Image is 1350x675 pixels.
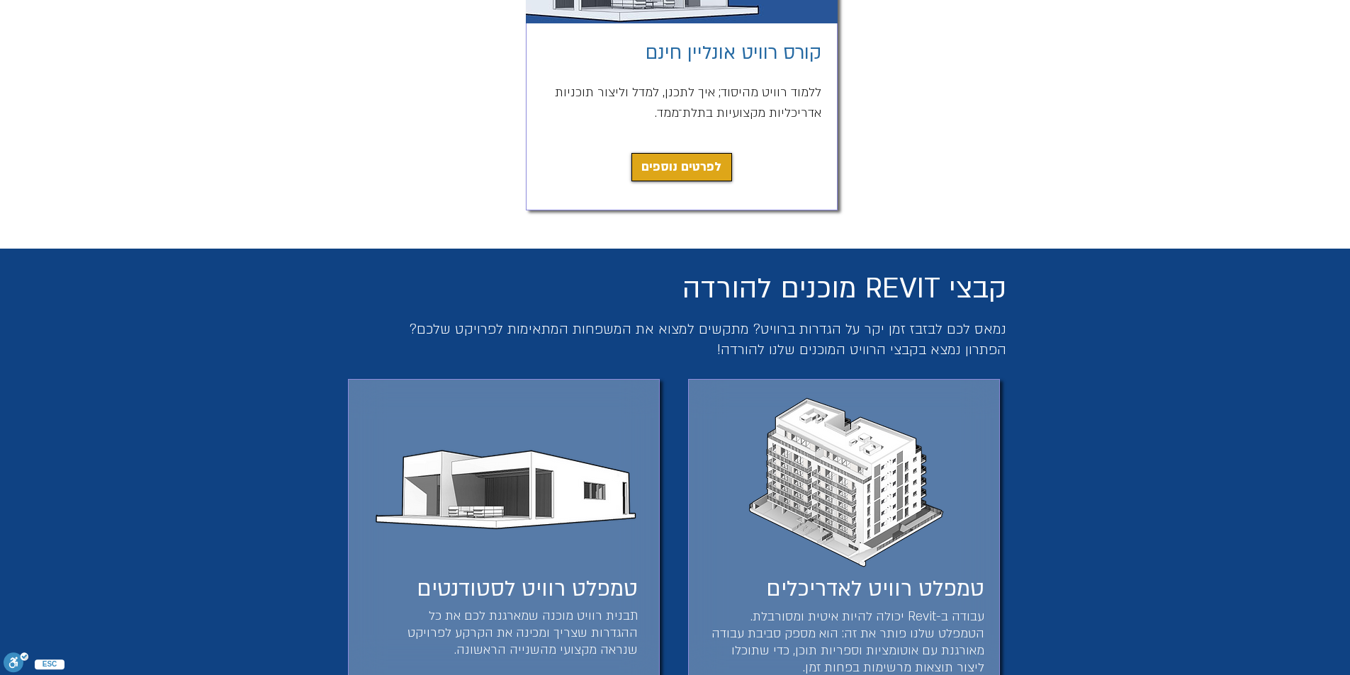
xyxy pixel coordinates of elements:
span: ללמוד רוויט מהיסוד; איך לתכנן, למדל וליצור תוכניות אדריכליות מקצועיות בתלת־ממד. [555,84,821,121]
a: לפרטים נוספים [631,153,732,181]
span: נמאס לכם לבזבז זמן יקר על הגדרות ברוויט? מתקשים למצוא את המשפחות המתאימות לפרויקט שלכם? הפתרון נמ... [410,320,1006,359]
a: קורס רוויט אונליין חינם [646,40,821,66]
img: בניית מגורים טמפלט רוויט [742,393,945,569]
span: תבנית רוויט מוכנה שמארגנת לכם את כל ההגדרות שצריך ומכינה את הקרקע לפרויקט שנראה מקצועי מהשנייה הר... [407,608,638,658]
img: וילה טמפלט רוויט יונתן אלדד [369,437,639,533]
span: קבצי REVIT מוכנים להורדה [682,270,1006,307]
a: טמפלט רוויט לאדריכלים [766,574,984,603]
span: לפרטים נוספים [641,157,721,177]
a: טמפלט רוויט לסטודנטים [417,574,638,603]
